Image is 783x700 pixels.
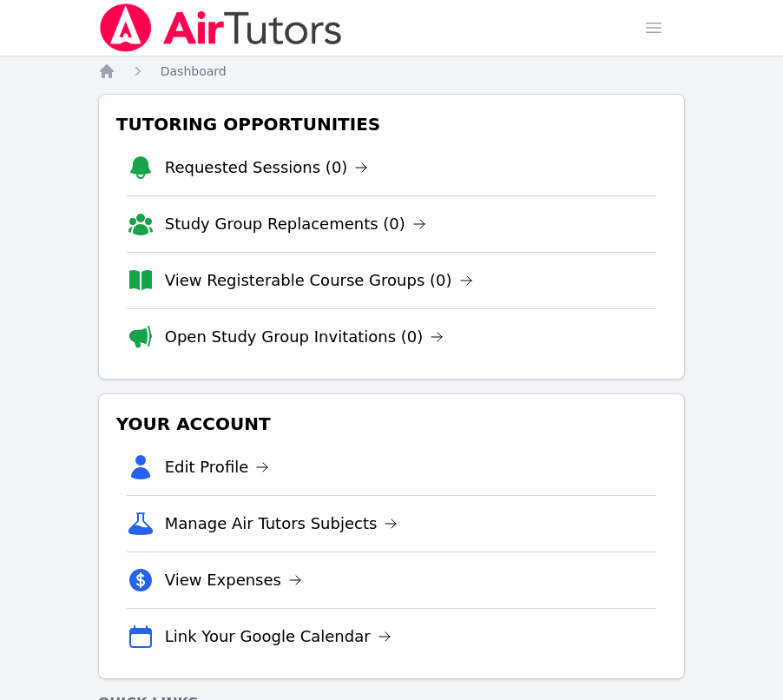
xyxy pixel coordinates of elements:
[165,268,473,293] a: View Registerable Course Groups (0)
[113,408,671,439] h3: Your Account
[165,455,270,479] a: Edit Profile
[165,512,398,536] a: Manage Air Tutors Subjects
[113,109,671,140] h3: Tutoring Opportunities
[165,568,302,592] a: View Expenses
[165,212,426,236] a: Study Group Replacements (0)
[165,155,369,180] a: Requested Sessions (0)
[165,325,444,349] a: Open Study Group Invitations (0)
[98,63,686,80] nav: Breadcrumb
[161,64,227,78] span: Dashboard
[98,3,344,52] img: Air Tutors
[165,624,391,649] a: Link Your Google Calendar
[161,63,227,80] a: Dashboard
